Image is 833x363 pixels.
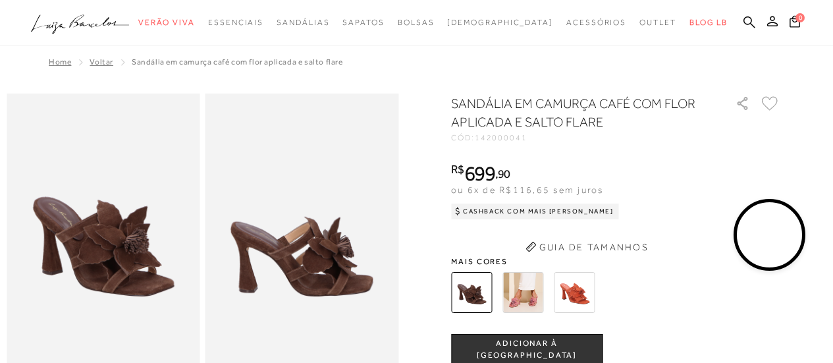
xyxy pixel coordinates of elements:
span: Sapatos [342,18,384,27]
a: noSubCategoriesText [342,11,384,35]
a: noSubCategoriesText [208,11,263,35]
button: Guia de Tamanhos [521,237,653,258]
a: noSubCategoriesText [639,11,676,35]
a: BLOG LB [689,11,728,35]
span: BLOG LB [689,18,728,27]
div: CÓD: [451,134,714,142]
span: Acessórios [566,18,626,27]
span: Essenciais [208,18,263,27]
a: noSubCategoriesText [277,11,329,35]
span: Sandálias [277,18,329,27]
a: Voltar [90,57,113,67]
span: Mais cores [451,258,780,265]
span: ADICIONAR À [GEOGRAPHIC_DATA] [452,338,602,361]
div: Cashback com Mais [PERSON_NAME] [451,204,619,219]
span: [DEMOGRAPHIC_DATA] [447,18,553,27]
span: 142000041 [475,133,527,142]
span: Outlet [639,18,676,27]
span: Bolsas [398,18,435,27]
h1: SANDÁLIA EM CAMURÇA CAFÉ COM FLOR APLICADA E SALTO FLARE [451,94,698,131]
i: R$ [451,163,464,175]
img: SANDÁLIA EM CAMURÇA CAFÉ COM FLOR APLICADA E SALTO FLARE [451,272,492,313]
a: noSubCategoriesText [138,11,195,35]
a: Home [49,57,71,67]
span: 90 [498,167,510,181]
img: SANDÁLIA EM CAMURÇA VERMELHO CAIENA COM FLOR APLICADA E SALTO FLARE [554,272,595,313]
span: ou 6x de R$116,65 sem juros [451,184,603,195]
a: noSubCategoriesText [398,11,435,35]
span: 699 [464,161,495,185]
button: 0 [786,14,804,32]
i: , [495,168,510,180]
img: SANDÁLIA EM CAMURÇA ROSA QUARTZO COM FLOR APLICADA E SALTO FLARE [502,272,543,313]
a: noSubCategoriesText [447,11,553,35]
span: SANDÁLIA EM CAMURÇA CAFÉ COM FLOR APLICADA E SALTO FLARE [132,57,343,67]
span: Verão Viva [138,18,195,27]
a: noSubCategoriesText [566,11,626,35]
span: 0 [795,13,805,22]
